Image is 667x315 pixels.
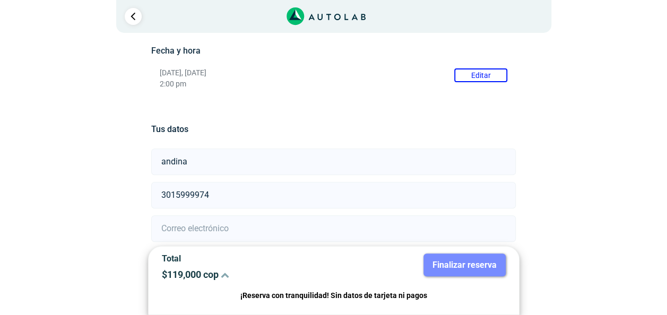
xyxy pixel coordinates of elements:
input: Celular [151,182,516,208]
a: Link al sitio de autolab [287,11,366,21]
p: Total [162,253,326,264]
input: Correo electrónico [151,215,516,242]
p: 2:00 pm [160,80,507,89]
a: Ir al paso anterior [125,8,142,25]
p: [DATE], [DATE] [160,68,507,77]
input: Nombre y apellido [151,148,516,175]
button: Editar [454,68,507,82]
h5: Fecha y hora [151,46,516,56]
button: Finalizar reserva [423,253,506,276]
p: $ 119,000 cop [162,269,326,280]
h5: Tus datos [151,124,516,134]
p: ¡Reserva con tranquilidad! Sin datos de tarjeta ni pagos [162,290,506,302]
